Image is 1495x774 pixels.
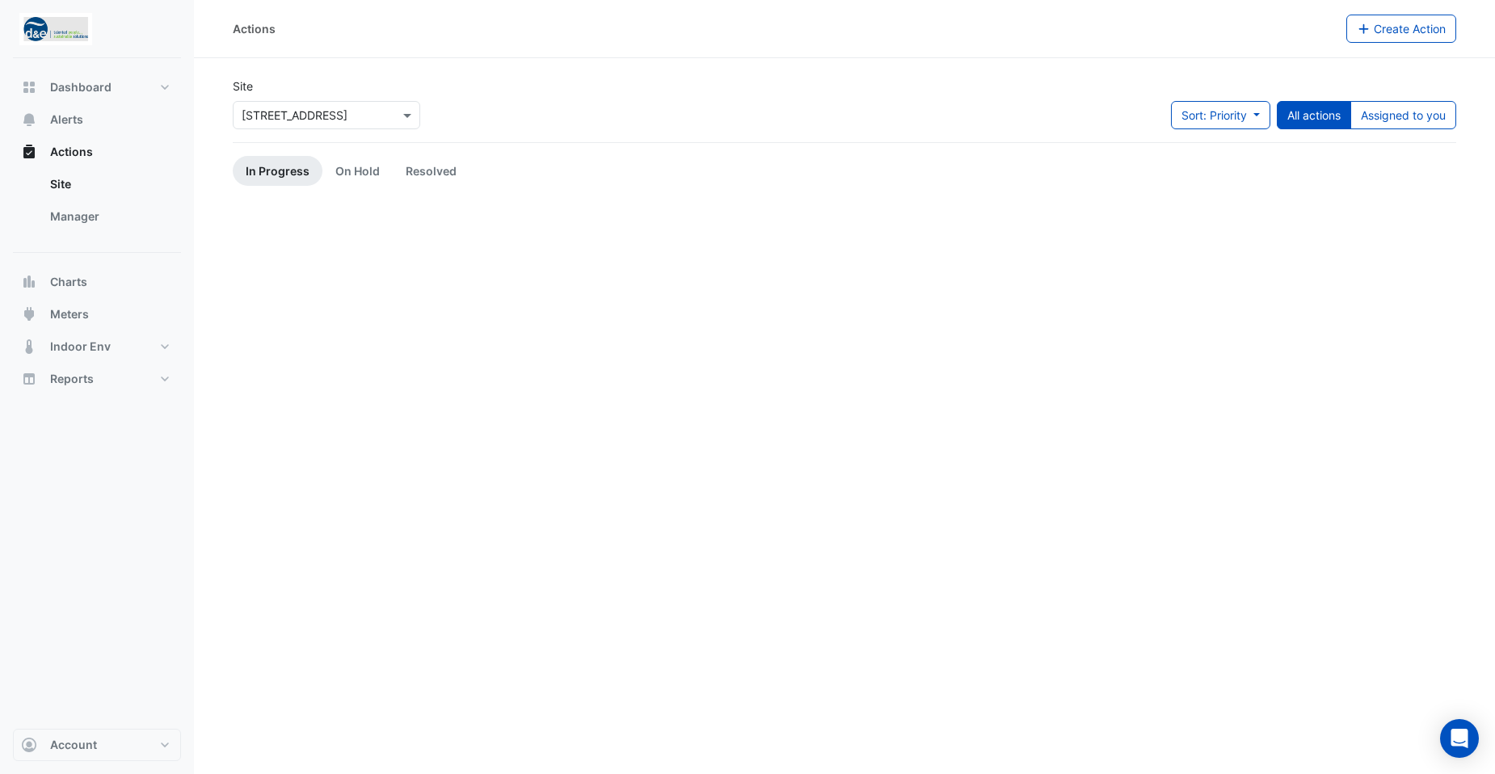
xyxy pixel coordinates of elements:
button: Assigned to you [1350,101,1456,129]
a: Resolved [393,156,470,186]
button: Charts [13,266,181,298]
span: Meters [50,306,89,322]
app-icon: Indoor Env [21,339,37,355]
label: Site [233,78,253,95]
a: In Progress [233,156,322,186]
button: Create Action [1346,15,1457,43]
app-icon: Actions [21,144,37,160]
div: Actions [233,20,276,37]
app-icon: Dashboard [21,79,37,95]
app-icon: Charts [21,274,37,290]
button: Dashboard [13,71,181,103]
app-icon: Meters [21,306,37,322]
span: Dashboard [50,79,112,95]
button: Meters [13,298,181,330]
app-icon: Alerts [21,111,37,128]
span: Sort: Priority [1181,108,1247,122]
span: Reports [50,371,94,387]
button: Indoor Env [13,330,181,363]
div: Actions [13,168,181,239]
span: Create Action [1374,22,1446,36]
button: Account [13,729,181,761]
button: Sort: Priority [1171,101,1270,129]
a: On Hold [322,156,393,186]
button: All actions [1277,101,1351,129]
span: Account [50,737,97,753]
app-icon: Reports [21,371,37,387]
div: Open Intercom Messenger [1440,719,1479,758]
span: Indoor Env [50,339,111,355]
span: Actions [50,144,93,160]
button: Alerts [13,103,181,136]
span: Charts [50,274,87,290]
button: Reports [13,363,181,395]
img: Company Logo [19,13,92,45]
a: Manager [37,200,181,233]
button: Actions [13,136,181,168]
span: Alerts [50,111,83,128]
a: Site [37,168,181,200]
